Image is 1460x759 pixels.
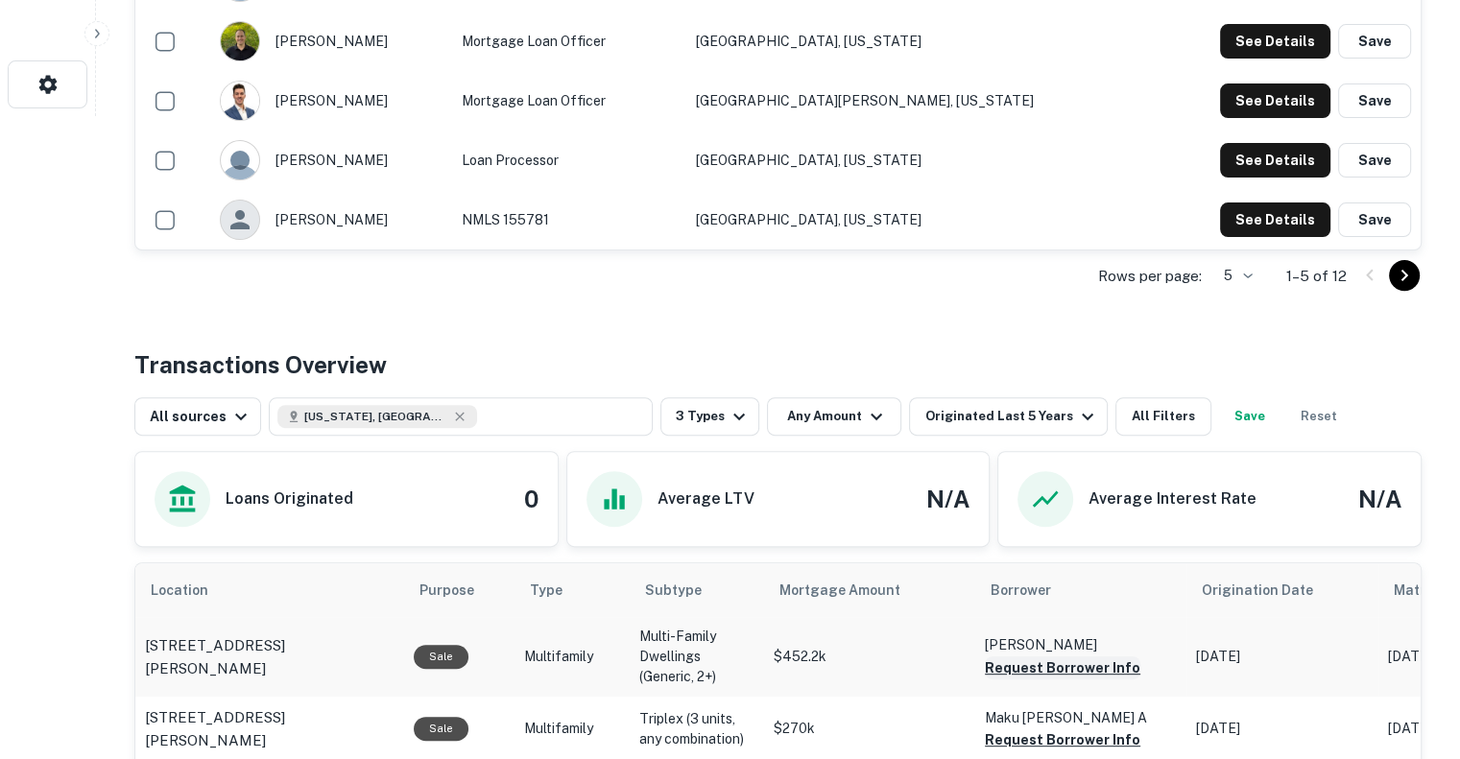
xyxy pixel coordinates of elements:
h4: Transactions Overview [134,347,387,382]
th: Purpose [404,563,515,617]
td: [GEOGRAPHIC_DATA], [US_STATE] [686,190,1149,249]
a: [STREET_ADDRESS][PERSON_NAME] [145,706,395,751]
span: Origination Date [1202,579,1338,602]
div: Sale [414,645,468,669]
button: [US_STATE], [GEOGRAPHIC_DATA] [269,397,653,436]
td: [GEOGRAPHIC_DATA][PERSON_NAME], [US_STATE] [686,71,1149,130]
button: See Details [1220,24,1330,59]
td: NMLS 155781 [452,190,685,249]
button: Save [1338,83,1411,118]
button: See Details [1220,83,1330,118]
td: [GEOGRAPHIC_DATA], [US_STATE] [686,12,1149,71]
td: Mortgage Loan Officer [452,12,685,71]
button: Save your search to get updates of matches that match your search criteria. [1219,397,1280,436]
img: 1667917010233 [221,82,259,120]
button: 3 Types [660,397,759,436]
h4: 0 [524,482,539,516]
span: [US_STATE], [GEOGRAPHIC_DATA] [304,408,448,425]
p: Multifamily [524,719,620,739]
p: Triplex (3 units, any combination) [639,709,754,749]
td: Mortgage Loan Officer [452,71,685,130]
button: Any Amount [767,397,901,436]
span: Location [151,579,233,602]
th: Origination Date [1186,563,1378,617]
p: 1–5 of 12 [1286,265,1347,288]
h4: N/A [926,482,969,516]
p: $270k [774,719,966,739]
p: $452.2k [774,647,966,667]
button: Originated Last 5 Years [909,397,1107,436]
th: Mortgage Amount [764,563,975,617]
button: Request Borrower Info [985,656,1140,679]
button: Save [1338,24,1411,59]
th: Location [135,563,404,617]
a: [STREET_ADDRESS][PERSON_NAME] [145,634,395,679]
td: Loan Processor [452,130,685,190]
img: 9c8pery4andzj6ohjkjp54ma2 [221,141,259,179]
button: Reset [1288,397,1350,436]
button: Save [1338,143,1411,178]
span: Purpose [419,579,499,602]
div: [PERSON_NAME] [220,81,443,121]
div: [PERSON_NAME] [220,140,443,180]
p: Multi-Family Dwellings (Generic, 2+) [639,627,754,687]
button: All sources [134,397,261,436]
button: All Filters [1115,397,1211,436]
h4: N/A [1358,482,1401,516]
div: All sources [150,405,252,428]
h6: Average Interest Rate [1089,487,1256,510]
th: Subtype [630,563,764,617]
h6: Loans Originated [226,487,353,510]
button: See Details [1220,202,1330,237]
iframe: Chat Widget [1364,605,1460,698]
p: [DATE] [1196,647,1369,667]
button: Request Borrower Info [985,728,1140,751]
td: [GEOGRAPHIC_DATA], [US_STATE] [686,130,1149,190]
button: See Details [1220,143,1330,178]
div: Originated Last 5 Years [924,405,1098,428]
p: [PERSON_NAME] [985,634,1177,655]
h6: Average LTV [658,487,754,510]
img: 1748362599573 [221,22,259,60]
p: [DATE] [1196,719,1369,739]
p: Rows per page: [1098,265,1202,288]
th: Type [515,563,630,617]
div: [PERSON_NAME] [220,21,443,61]
span: Mortgage Amount [779,579,925,602]
div: Sale [414,717,468,741]
div: [PERSON_NAME] [220,200,443,240]
p: Maku [PERSON_NAME] A [985,707,1177,728]
span: Type [530,579,562,602]
button: Go to next page [1389,260,1420,291]
div: 5 [1209,262,1256,290]
button: Save [1338,202,1411,237]
span: Borrower [991,579,1051,602]
th: Borrower [975,563,1186,617]
span: Subtype [645,579,702,602]
p: Multifamily [524,647,620,667]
